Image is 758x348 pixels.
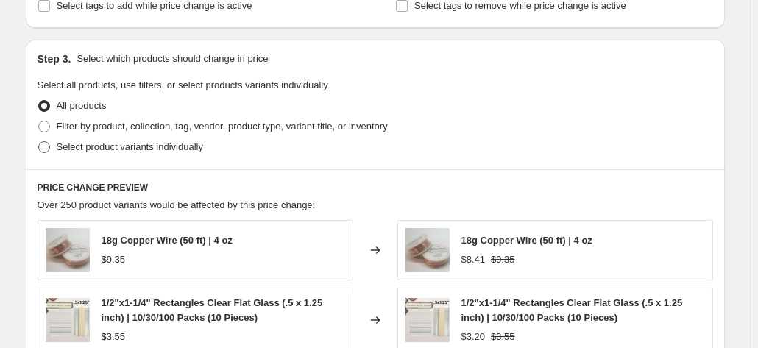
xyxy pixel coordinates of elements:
[77,52,268,66] p: Select which products should change in price
[102,235,233,246] span: 18g Copper Wire (50 ft) | 4 oz
[38,199,316,210] span: Over 250 product variants would be affected by this price change:
[461,252,486,267] div: $8.41
[102,297,323,323] span: 1/2"x1-1/4" Rectangles Clear Flat Glass (.5 x 1.25 inch) | 10/30/100 Packs (10 Pieces)
[38,52,71,66] h2: Step 3.
[102,252,126,267] div: $9.35
[461,297,683,323] span: 1/2"x1-1/4" Rectangles Clear Flat Glass (.5 x 1.25 inch) | 10/30/100 Packs (10 Pieces)
[38,79,328,90] span: Select all products, use filters, or select products variants individually
[405,298,450,342] img: 0.5x1.25w_30pk_80x.png
[102,330,126,344] div: $3.55
[38,182,713,193] h6: PRICE CHANGE PREVIEW
[46,298,90,342] img: 0.5x1.25w_30pk_80x.png
[491,330,515,344] strike: $3.55
[405,228,450,272] img: 20250220_134044_80x.jpg
[57,100,107,111] span: All products
[57,141,203,152] span: Select product variants individually
[46,228,90,272] img: 20250220_134044_80x.jpg
[57,121,388,132] span: Filter by product, collection, tag, vendor, product type, variant title, or inventory
[461,330,486,344] div: $3.20
[461,235,592,246] span: 18g Copper Wire (50 ft) | 4 oz
[491,252,515,267] strike: $9.35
